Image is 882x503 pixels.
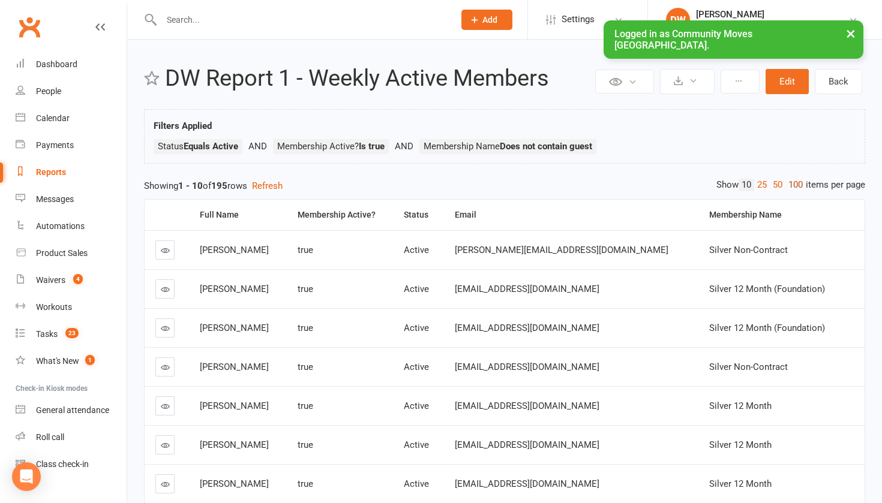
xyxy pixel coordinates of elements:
h2: DW Report 1 - Weekly Active Members [165,66,592,91]
strong: Equals Active [184,141,238,152]
button: Edit [766,69,809,94]
span: Silver 12 Month [709,439,772,450]
a: 25 [754,179,770,191]
strong: Does not contain guest [500,141,592,152]
div: Payments [36,140,74,150]
div: Showing of rows [144,179,865,193]
span: [PERSON_NAME] [200,362,269,372]
a: Waivers 4 [16,267,127,294]
span: true [298,400,313,411]
span: Logged in as Community Moves [GEOGRAPHIC_DATA]. [614,28,752,51]
button: × [840,20,862,46]
a: Workouts [16,294,127,321]
span: Active [404,323,429,333]
span: 23 [65,328,79,338]
a: 100 [785,179,806,191]
a: Class kiosk mode [16,451,127,478]
span: Active [404,439,429,450]
span: [PERSON_NAME] [200,323,269,333]
div: Class check-in [36,459,89,469]
strong: 1 - 10 [178,180,203,191]
a: What's New1 [16,348,127,375]
span: [PERSON_NAME] [200,245,269,255]
div: Membership Name [709,210,855,219]
div: Tasks [36,329,58,339]
span: Add [482,15,497,25]
a: 10 [739,179,754,191]
span: Membership Name [424,141,592,152]
a: Messages [16,186,127,213]
span: Active [404,478,429,489]
div: Email [455,210,689,219]
div: What's New [36,356,79,366]
span: [EMAIL_ADDRESS][DOMAIN_NAME] [455,439,599,450]
a: Dashboard [16,51,127,78]
div: Roll call [36,432,64,442]
div: Waivers [36,275,65,285]
a: 50 [770,179,785,191]
div: Reports [36,167,66,177]
div: Full Name [200,210,277,219]
span: Active [404,362,429,372]
span: 4 [73,274,83,284]
div: Automations [36,221,85,231]
div: Membership Active? [298,210,383,219]
span: [EMAIL_ADDRESS][DOMAIN_NAME] [455,362,599,372]
strong: Is true [359,141,385,152]
span: [EMAIL_ADDRESS][DOMAIN_NAME] [455,323,599,333]
div: Workouts [36,302,72,312]
span: [EMAIL_ADDRESS][DOMAIN_NAME] [455,478,599,489]
span: [PERSON_NAME][EMAIL_ADDRESS][DOMAIN_NAME] [455,245,668,255]
span: Membership Active? [277,141,385,152]
div: Show items per page [716,179,865,191]
span: Active [404,245,429,255]
strong: 195 [211,180,227,191]
div: General attendance [36,405,109,415]
button: Add [461,10,512,30]
a: Back [815,69,862,94]
div: Dashboard [36,59,77,69]
div: Status [404,210,434,219]
span: Silver Non-Contract [709,245,788,255]
div: People [36,86,61,96]
div: Product Sales [36,248,88,258]
span: 1 [85,355,95,365]
div: Community Moves [GEOGRAPHIC_DATA] [696,20,848,31]
span: [EMAIL_ADDRESS][DOMAIN_NAME] [455,400,599,411]
span: true [298,478,313,489]
a: Payments [16,132,127,159]
span: [EMAIL_ADDRESS][DOMAIN_NAME] [455,284,599,294]
span: Silver Non-Contract [709,362,788,372]
strong: Filters Applied [154,121,212,131]
a: People [16,78,127,105]
a: Automations [16,213,127,240]
span: true [298,362,313,372]
span: true [298,245,313,255]
span: Silver 12 Month (Foundation) [709,323,825,333]
div: Messages [36,194,74,204]
span: [PERSON_NAME] [200,284,269,294]
div: DW [666,8,690,32]
span: Silver 12 Month [709,478,772,489]
div: [PERSON_NAME] [696,9,848,20]
a: Clubworx [14,12,44,42]
span: [PERSON_NAME] [200,478,269,489]
span: true [298,284,313,294]
a: Roll call [16,424,127,451]
span: Silver 12 Month [709,400,772,411]
span: Silver 12 Month (Foundation) [709,284,825,294]
span: true [298,323,313,333]
button: Refresh [252,179,283,193]
div: Open Intercom Messenger [12,462,41,491]
input: Search... [158,11,446,28]
span: Status [158,141,238,152]
span: Settings [562,6,595,33]
a: Calendar [16,105,127,132]
a: Tasks 23 [16,321,127,348]
div: Calendar [36,113,70,123]
span: Active [404,400,429,411]
a: Reports [16,159,127,186]
span: [PERSON_NAME] [200,439,269,450]
span: Active [404,284,429,294]
a: Product Sales [16,240,127,267]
